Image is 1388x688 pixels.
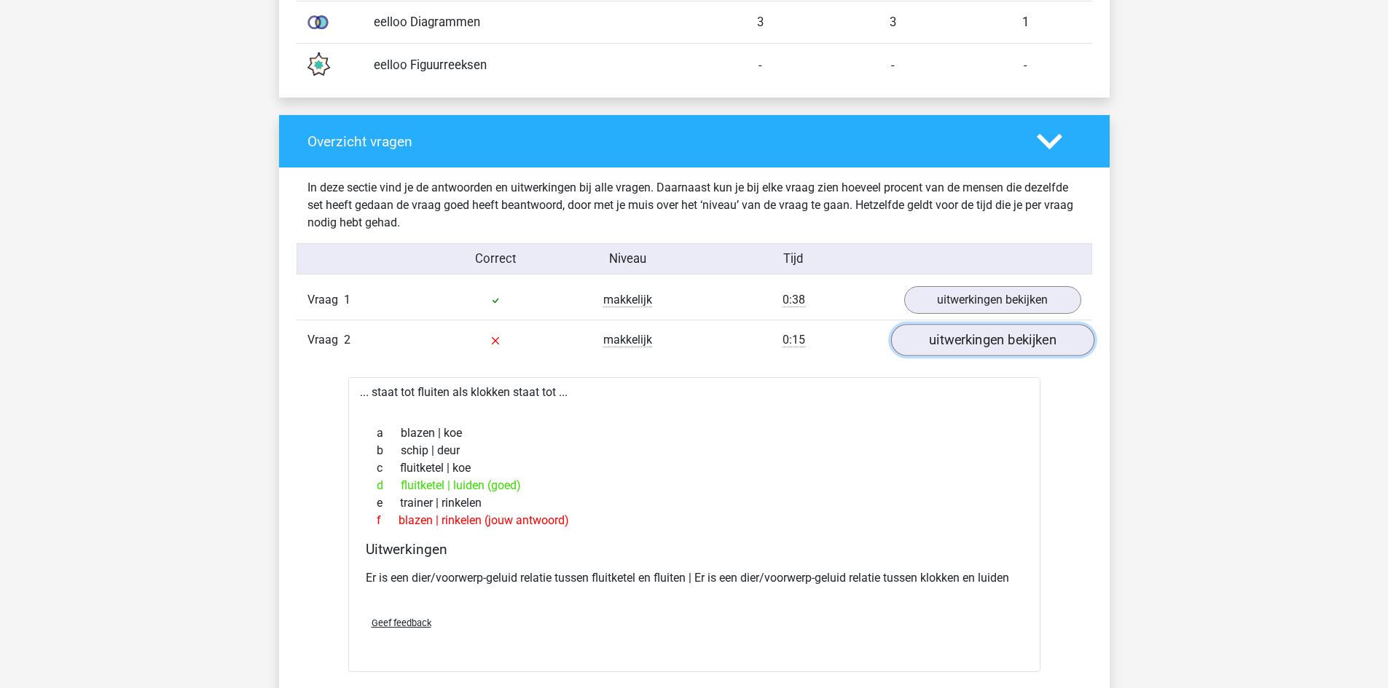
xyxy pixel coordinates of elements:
div: - [694,56,827,74]
span: c [377,459,400,477]
span: f [377,512,399,529]
span: 0:38 [783,293,805,307]
h4: Uitwerkingen [366,541,1023,558]
span: 1 [344,293,350,307]
span: makkelijk [603,293,652,307]
span: Vraag [307,291,344,309]
img: figure_sequences.119d9c38ed9f.svg [299,47,336,83]
div: 1 [960,13,1092,31]
span: Geef feedback [372,617,431,628]
div: - [827,56,960,74]
span: 0:15 [783,333,805,347]
span: a [377,424,401,442]
div: ... staat tot fluiten als klokken staat tot ... [348,377,1040,671]
div: fluitketel | koe [366,459,1023,477]
div: Correct [429,250,562,268]
div: - [960,56,1092,74]
div: blazen | rinkelen (jouw antwoord) [366,512,1023,529]
h4: Overzicht vragen [307,133,1015,150]
div: eelloo Diagrammen [363,13,694,31]
div: In deze sectie vind je de antwoorden en uitwerkingen bij alle vragen. Daarnaast kun je bij elke v... [297,179,1092,232]
div: fluitketel | luiden (goed) [366,477,1023,494]
div: eelloo Figuurreeksen [363,56,694,74]
div: Tijd [694,250,893,268]
span: d [377,477,401,494]
a: uitwerkingen bekijken [890,325,1094,357]
span: Vraag [307,331,344,349]
div: blazen | koe [366,424,1023,442]
span: e [377,494,400,512]
a: uitwerkingen bekijken [904,286,1081,314]
span: 2 [344,333,350,347]
div: trainer | rinkelen [366,494,1023,512]
p: Er is een dier/voorwerp-geluid relatie tussen fluitketel en fluiten | Er is een dier/voorwerp-gel... [366,569,1023,587]
div: schip | deur [366,442,1023,459]
div: 3 [827,13,960,31]
img: venn_diagrams.7c7bf626473a.svg [299,4,336,41]
span: makkelijk [603,333,652,347]
span: b [377,442,401,459]
div: 3 [694,13,827,31]
div: Niveau [562,250,694,268]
